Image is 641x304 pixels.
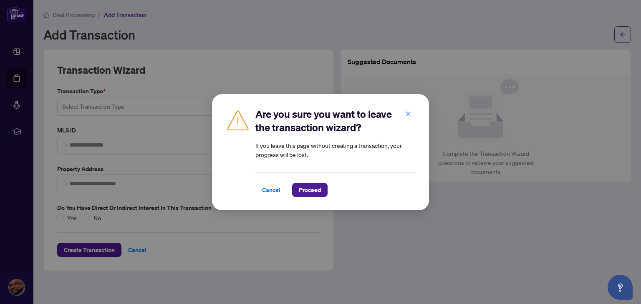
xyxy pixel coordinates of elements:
[299,183,321,197] span: Proceed
[405,110,411,116] span: close
[255,107,416,134] h2: Are you sure you want to leave the transaction wizard?
[608,275,633,300] button: Open asap
[255,183,287,197] button: Cancel
[292,183,328,197] button: Proceed
[262,183,280,197] span: Cancel
[255,141,416,159] article: If you leave this page without creating a transaction, your progress will be lost.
